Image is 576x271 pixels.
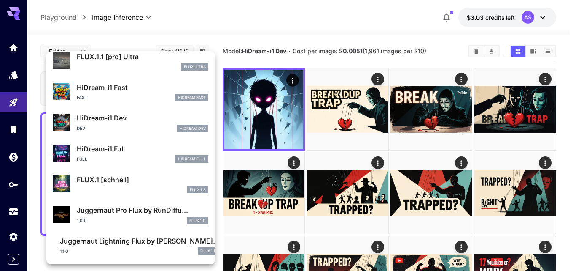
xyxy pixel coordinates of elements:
[184,64,206,70] p: fluxultra
[200,248,217,254] p: FLUX.1 D
[53,171,208,197] div: FLUX.1 [schnell]FLUX.1 S
[189,218,206,224] p: FLUX.1 D
[77,175,208,185] p: FLUX.1 [schnell]
[178,95,206,101] p: HiDream Fast
[77,94,88,101] p: Fast
[60,236,219,246] p: Juggernaut Lightning Flux by [PERSON_NAME]...
[77,156,87,162] p: Full
[77,144,208,154] p: HiDream-i1 Full
[53,140,208,166] div: HiDream-i1 FullFullHiDream Full
[77,125,85,131] p: Dev
[53,79,208,105] div: HiDream-i1 FastFastHiDream Fast
[77,52,208,62] p: FLUX.1.1 [pro] Ultra
[77,217,87,224] p: 1.0.0
[180,126,206,131] p: HiDream Dev
[77,113,208,123] p: HiDream-i1 Dev
[53,233,208,258] div: Juggernaut Lightning Flux by [PERSON_NAME]...1.1.0FLUX.1 D
[53,109,208,135] div: HiDream-i1 DevDevHiDream Dev
[53,48,208,74] div: FLUX.1.1 [pro] Ultrafluxultra
[53,202,208,227] div: Juggernaut Pro Flux by RunDiffu...1.0.0FLUX.1 D
[77,82,208,93] p: HiDream-i1 Fast
[60,248,68,255] p: 1.1.0
[190,187,206,193] p: FLUX.1 S
[178,156,206,162] p: HiDream Full
[77,205,208,215] p: Juggernaut Pro Flux by RunDiffu...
